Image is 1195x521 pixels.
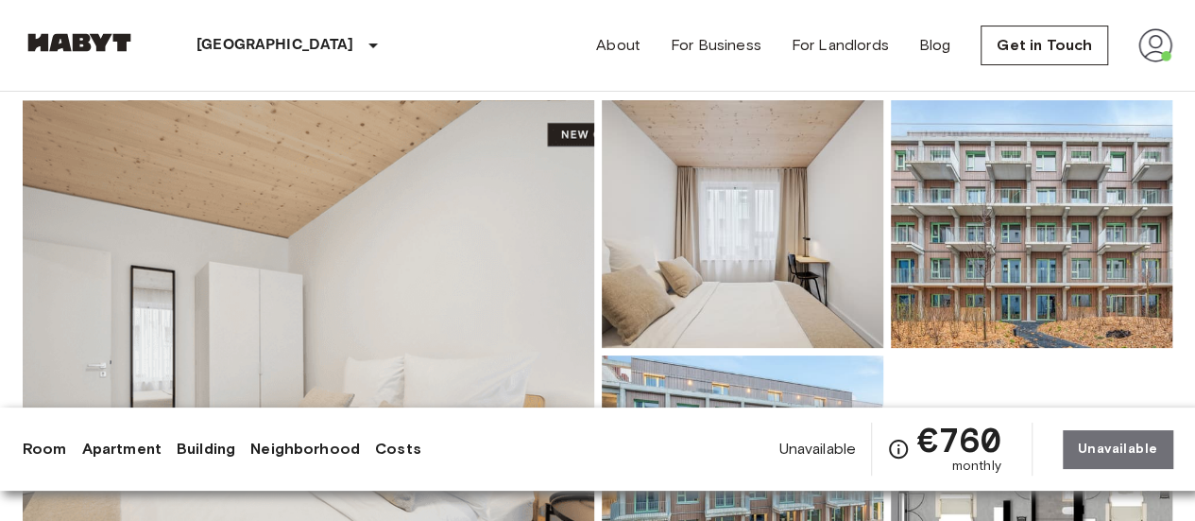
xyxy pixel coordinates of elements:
a: About [596,34,640,57]
a: Get in Touch [981,26,1108,65]
a: Costs [375,438,421,460]
img: avatar [1138,28,1172,62]
img: Picture of unit DE-01-477-034-02 [891,100,1172,348]
img: Habyt [23,33,136,52]
a: Blog [919,34,951,57]
a: For Landlords [792,34,889,57]
span: €760 [917,423,1001,457]
a: Room [23,438,67,460]
img: Picture of unit DE-01-477-034-02 [602,100,883,348]
a: For Business [671,34,761,57]
a: Neighborhood [250,438,360,460]
span: Unavailable [778,439,856,460]
a: Building [177,438,235,460]
svg: Check cost overview for full price breakdown. Please note that discounts apply to new joiners onl... [887,438,910,460]
p: [GEOGRAPHIC_DATA] [196,34,354,57]
span: monthly [952,457,1001,476]
a: Apartment [82,438,162,460]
